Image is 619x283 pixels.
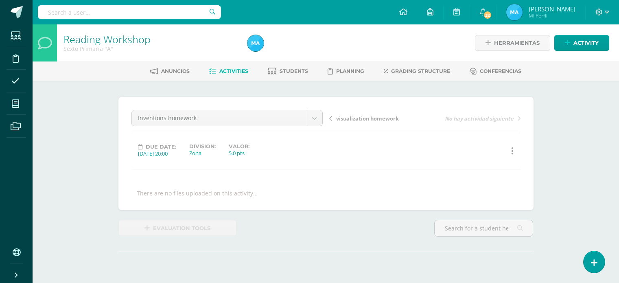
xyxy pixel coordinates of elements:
[63,33,238,45] h1: Reading Workshop
[573,35,599,50] span: Activity
[336,115,399,122] span: visualization homework
[328,65,364,78] a: Planning
[475,35,550,51] a: Herramientas
[554,35,609,51] a: Activity
[138,110,301,126] span: Inventions homework
[268,65,308,78] a: Students
[480,68,521,74] span: Conferencias
[483,11,492,20] span: 32
[329,114,425,122] a: visualization homework
[63,32,151,46] a: Reading Workshop
[529,5,575,13] span: [PERSON_NAME]
[63,45,238,53] div: Sexto Primaria 'A'
[229,143,249,149] label: Valor:
[146,144,176,150] span: Due date:
[445,115,514,122] span: No hay actividad siguiente
[336,68,364,74] span: Planning
[161,68,190,74] span: Anuncios
[247,35,264,51] img: 216819c8b25cdbd8d3290700c7eeb61b.png
[229,149,249,157] div: 5.0 pts
[435,220,533,236] input: Search for a student here…
[470,65,521,78] a: Conferencias
[209,65,248,78] a: Activities
[132,110,322,126] a: Inventions homework
[494,35,540,50] span: Herramientas
[384,65,450,78] a: Grading structure
[529,12,575,19] span: Mi Perfil
[137,189,258,197] div: There are no files uploaded on this activity…
[219,68,248,74] span: Activities
[189,149,216,157] div: Zona
[189,143,216,149] label: Division:
[150,65,190,78] a: Anuncios
[391,68,450,74] span: Grading structure
[153,221,210,236] span: Evaluation tools
[38,5,221,19] input: Search a user…
[280,68,308,74] span: Students
[506,4,523,20] img: 216819c8b25cdbd8d3290700c7eeb61b.png
[138,150,176,157] div: [DATE] 20:00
